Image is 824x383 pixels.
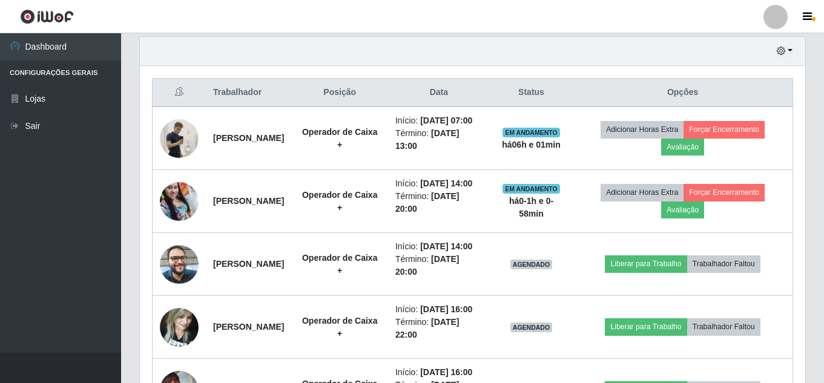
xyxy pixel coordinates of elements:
[509,196,553,218] strong: há 0-1 h e 0-58 min
[687,255,760,272] button: Trabalhador Faltou
[395,240,483,253] li: Início:
[490,79,573,107] th: Status
[395,114,483,127] li: Início:
[388,79,490,107] th: Data
[510,260,553,269] span: AGENDADO
[395,127,483,152] li: Término:
[395,190,483,215] li: Término:
[20,9,74,24] img: CoreUI Logo
[684,121,765,138] button: Forçar Encerramento
[420,116,472,125] time: [DATE] 07:00
[601,121,684,138] button: Adicionar Horas Extra
[605,318,687,335] button: Liberar para Trabalho
[420,367,472,377] time: [DATE] 16:00
[213,259,284,269] strong: [PERSON_NAME]
[684,184,765,201] button: Forçar Encerramento
[302,127,378,149] strong: Operador de Caixa +
[661,139,704,155] button: Avaliação
[213,133,284,143] strong: [PERSON_NAME]
[395,177,483,190] li: Início:
[503,184,560,194] span: EM ANDAMENTO
[573,79,793,107] th: Opções
[160,175,199,227] img: 1729705878130.jpeg
[395,316,483,341] li: Término:
[510,322,553,332] span: AGENDADO
[302,253,378,275] strong: Operador de Caixa +
[291,79,387,107] th: Posição
[302,190,378,212] strong: Operador de Caixa +
[687,318,760,335] button: Trabalhador Faltou
[395,366,483,379] li: Início:
[502,140,561,149] strong: há 06 h e 01 min
[213,196,284,206] strong: [PERSON_NAME]
[302,316,378,338] strong: Operador de Caixa +
[503,128,560,137] span: EM ANDAMENTO
[601,184,684,201] button: Adicionar Horas Extra
[605,255,687,272] button: Liberar para Trabalho
[160,238,199,290] img: 1755090695387.jpeg
[160,301,199,353] img: 1658786625416.jpeg
[160,104,199,173] img: 1754225362816.jpeg
[206,79,291,107] th: Trabalhador
[395,303,483,316] li: Início:
[420,178,472,188] time: [DATE] 14:00
[661,201,704,218] button: Avaliação
[395,253,483,278] li: Término:
[420,241,472,251] time: [DATE] 14:00
[213,322,284,332] strong: [PERSON_NAME]
[420,304,472,314] time: [DATE] 16:00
